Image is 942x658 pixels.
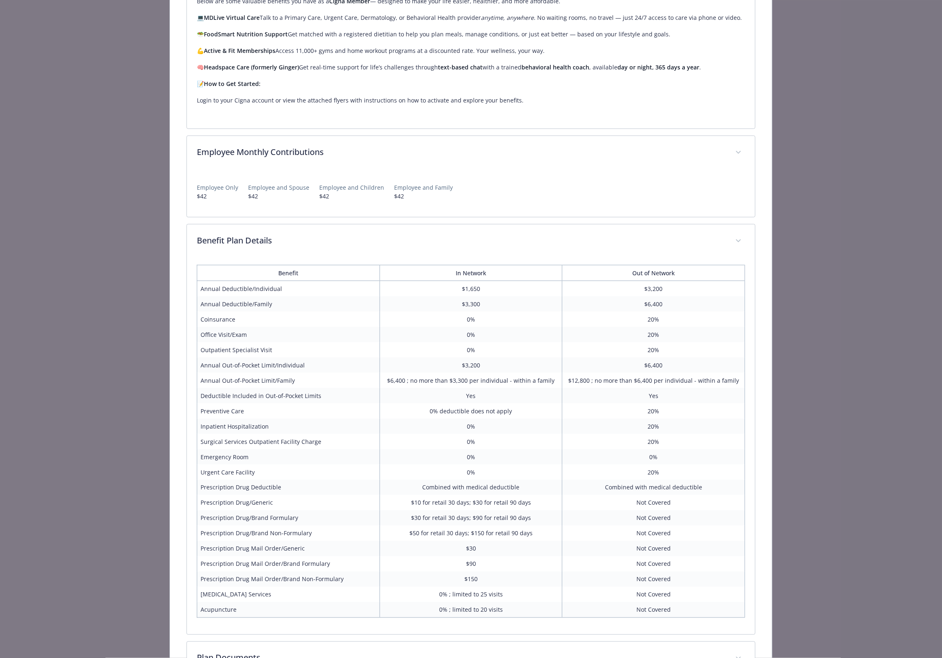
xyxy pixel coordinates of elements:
td: 0% [380,327,562,342]
p: 📝 [197,79,745,89]
td: Annual Deductible/Individual [197,281,380,297]
p: Employee and Children [319,183,384,192]
td: Not Covered [562,602,745,618]
td: 20% [562,312,745,327]
td: Office Visit/Exam [197,327,380,342]
p: $42 [319,192,384,200]
strong: text-based chat [438,63,483,71]
strong: Headspace Care (formerly Ginger) [204,63,299,71]
th: Out of Network [562,265,745,281]
strong: behavioral health coach [521,63,589,71]
td: 20% [562,342,745,358]
td: 0% deductible does not apply [380,403,562,419]
td: Acupuncture [197,602,380,618]
p: $42 [394,192,453,200]
td: $30 for retail 30 days; $90 for retail 90 days [380,510,562,526]
td: $1,650 [380,281,562,297]
td: Prescription Drug Deductible [197,480,380,495]
th: In Network [380,265,562,281]
em: anytime, anywhere [481,14,534,21]
td: 0% [380,312,562,327]
div: Employee Monthly Contributions [187,170,755,217]
td: Not Covered [562,495,745,510]
td: 20% [562,403,745,419]
td: Not Covered [562,541,745,556]
td: 0% [380,342,562,358]
p: Employee Monthly Contributions [197,146,725,158]
td: [MEDICAL_DATA] Services [197,587,380,602]
td: Annual Deductible/Family [197,296,380,312]
td: $3,200 [380,358,562,373]
td: 20% [562,327,745,342]
strong: FoodSmart Nutrition Support [204,30,288,38]
strong: day or night, 365 days a year [617,63,699,71]
td: Prescription Drug/Generic [197,495,380,510]
td: Prescription Drug Mail Order/Generic [197,541,380,556]
strong: Active & Fit Memberships [204,47,275,55]
td: Annual Out-of-Pocket Limit/Family [197,373,380,388]
td: $10 for retail 30 days; $30 for retail 90 days [380,495,562,510]
p: 🥗 Get matched with a registered dietitian to help you plan meals, manage conditions, or just eat ... [197,29,745,39]
td: $90 [380,556,562,572]
td: 0% [380,465,562,480]
p: Employee and Family [394,183,453,192]
td: 0% [380,419,562,434]
td: Prescription Drug/Brand Non-Formulary [197,526,380,541]
td: Not Covered [562,556,745,572]
td: Annual Out-of-Pocket Limit/Individual [197,358,380,373]
td: $30 [380,541,562,556]
td: $150 [380,572,562,587]
p: 🧠 Get real-time support for life’s challenges through with a trained , available . [197,62,745,72]
div: Benefit Plan Details [187,258,755,634]
td: 0% ; limited to 20 visits [380,602,562,618]
td: 20% [562,419,745,434]
td: $3,300 [380,296,562,312]
p: 💻 Talk to a Primary Care, Urgent Care, Dermatology, or Behavioral Health provider . No waiting ro... [197,13,745,23]
td: Yes [562,388,745,403]
strong: How to Get Started: [204,80,261,88]
td: $6,400 ; no more than $3,300 per individual - within a family [380,373,562,388]
td: Emergency Room [197,449,380,465]
td: 0% [562,449,745,465]
td: Prescription Drug Mail Order/Brand Formulary [197,556,380,572]
th: Benefit [197,265,380,281]
td: Combined with medical deductible [380,480,562,495]
td: Not Covered [562,572,745,587]
p: Benefit Plan Details [197,234,725,247]
td: $6,400 [562,358,745,373]
td: 0% ; limited to 25 visits [380,587,562,602]
td: Inpatient Hospitalization [197,419,380,434]
td: $3,200 [562,281,745,297]
td: Surgical Services Outpatient Facility Charge [197,434,380,449]
td: 20% [562,434,745,449]
td: Not Covered [562,587,745,602]
td: $50 for retail 30 days; $150 for retail 90 days [380,526,562,541]
p: 💪 Access 11,000+ gyms and home workout programs at a discounted rate. Your wellness, your way. [197,46,745,56]
td: Not Covered [562,526,745,541]
p: $42 [248,192,309,200]
td: $6,400 [562,296,745,312]
td: Outpatient Specialist Visit [197,342,380,358]
strong: MDLive Virtual Care [204,14,260,21]
p: Employee Only [197,183,238,192]
td: Prescription Drug/Brand Formulary [197,510,380,526]
div: Employee Monthly Contributions [187,136,755,170]
td: Preventive Care [197,403,380,419]
td: 20% [562,465,745,480]
td: Combined with medical deductible [562,480,745,495]
td: Deductible Included in Out-of-Pocket Limits [197,388,380,403]
td: Yes [380,388,562,403]
td: 0% [380,449,562,465]
p: Employee and Spouse [248,183,309,192]
td: 0% [380,434,562,449]
td: Coinsurance [197,312,380,327]
div: Benefit Plan Details [187,224,755,258]
td: Urgent Care Facility [197,465,380,480]
p: Login to your Cigna account or view the attached flyers with instructions on how to activate and ... [197,95,745,105]
td: $12,800 ; no more than $6,400 per individual - within a family [562,373,745,388]
p: $42 [197,192,238,200]
td: Not Covered [562,510,745,526]
td: Prescription Drug Mail Order/Brand Non-Formulary [197,572,380,587]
